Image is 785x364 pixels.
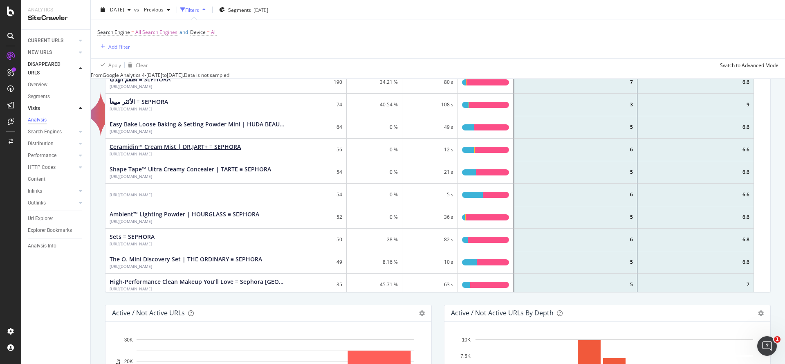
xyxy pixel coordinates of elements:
div: Outlinks [28,199,46,207]
div: 10 s [402,251,458,274]
div: The O. Mini Discovery Set | THE ORDINARY ≡ SEPHORA [110,255,262,263]
div: 5 [514,161,637,184]
text: 7.5K [460,353,471,359]
span: All Search Engines [135,27,177,38]
div: [DATE] [146,72,162,79]
div: The O. Mini Discovery Set | THE ORDINARY ≡ SEPHORA [110,263,262,269]
div: Performance [28,151,56,160]
div: 6.6 [637,116,754,139]
div: CURRENT URLS [28,36,63,45]
a: Overview [28,81,85,89]
div: الأكثر مبيعاً ≡ SEPHORA [110,97,168,106]
div: 6.6 [637,139,754,161]
div: Visits [28,104,40,113]
span: = [131,29,134,36]
div: 21 s [402,161,458,184]
a: HTTP Codes [28,163,76,172]
button: [DATE] [97,3,134,16]
span: 1 [774,336,781,343]
div: Ceramidin™ Cream Mist | DR.JART+ ≡ SEPHORA [110,151,241,156]
span: and [179,29,188,36]
div: 3 [514,94,637,116]
div: 8.16 % [347,251,402,274]
div: 56 [291,139,347,161]
div: 7 [514,71,637,94]
a: Analysis Info [28,242,85,250]
div: Content [28,175,45,184]
div: grid [291,71,761,292]
button: Previous [141,3,173,16]
iframe: Intercom live chat [757,336,777,356]
span: Device [190,29,206,36]
div: 0 % [347,116,402,139]
div: Clear [136,61,148,68]
div: [DATE] . [167,72,184,79]
div: 54 [291,184,347,206]
span: Previous [141,6,164,13]
div: Search Engines [28,128,62,136]
div: 49 s [402,116,458,139]
a: Url Explorer [28,214,85,223]
div: Ambient™ Lighting Powder | HOURGLASS ≡ SEPHORA [110,218,259,224]
div: Inlinks [28,187,42,195]
div: SiteCrawler [28,13,84,23]
div: 40.54 % [347,94,402,116]
div: 35 [291,274,347,296]
div: gear [419,310,425,316]
span: Segments [228,6,251,13]
div: Sets ≡ SEPHORA [110,240,155,246]
div: Easy Bake Loose Baking & Setting Powder Mini | HUDA BEAUTY ≡ SEPHORA [110,120,287,128]
div: Active / Not Active URLs [112,309,185,317]
a: Explorer Bookmarks [28,226,85,235]
div: 63 s [402,274,458,296]
a: Content [28,175,85,184]
div: 5 s [402,184,458,206]
div: 5 [514,116,637,139]
a: Visits [28,104,76,113]
div: 45.71 % [347,274,402,296]
div: grid [105,71,291,292]
div: gear [758,310,764,316]
div: 54 [291,161,347,184]
div: Analytics [28,7,84,13]
span: Search Engine [97,29,130,36]
a: Distribution [28,139,76,148]
div: Filters [185,6,199,13]
text: 10K [462,337,471,342]
div: 34.21 % [347,71,402,94]
div: 6.6 [637,71,754,94]
a: Inlinks [28,187,76,195]
a: CURRENT URLS [28,36,76,45]
div: High-Performance Clean Makeup You’ll Love ≡ Sephora UAE [110,277,287,285]
div: 64 [291,116,347,139]
div: High-Performance Clean Makeup You’ll Love ≡ Sephora UAE [110,285,287,291]
div: 6 [514,139,637,161]
div: 28 % [347,229,402,251]
div: 7 [637,274,754,296]
a: NEW URLS [28,48,76,57]
div: 6.6 [637,206,754,229]
div: الأكثر مبيعاً ≡ SEPHORA [110,106,168,111]
div: Shape Tape™ Ultra Creamy Concealer | TARTE ≡ SEPHORA [110,173,271,179]
button: Switch to Advanced Mode [717,58,778,72]
div: 6.6 [637,251,754,274]
div: 82 s [402,229,458,251]
div: 80 s [402,71,458,94]
div: Ambient™ Lighting Powder | HOURGLASS ≡ SEPHORA [110,210,259,218]
div: 190 [291,71,347,94]
a: Segments [28,92,85,101]
button: Filters [180,3,209,16]
div: أطقم الهدايا ≡ SEPHORA [110,75,170,83]
div: 0 % [347,161,402,184]
div: أطقم الهدايا ≡ SEPHORA [110,83,170,89]
span: = [207,29,210,36]
div: 0 % [347,139,402,161]
a: Search Engines [28,128,76,136]
div: 6.8 [637,229,754,251]
button: Add Filter [97,42,130,52]
span: 2025 Aug. 8th [108,6,124,13]
div: NEW URLS [28,48,52,57]
div: 49 [291,251,347,274]
div: Switch to Advanced Mode [720,61,778,68]
div: 50 [291,229,347,251]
